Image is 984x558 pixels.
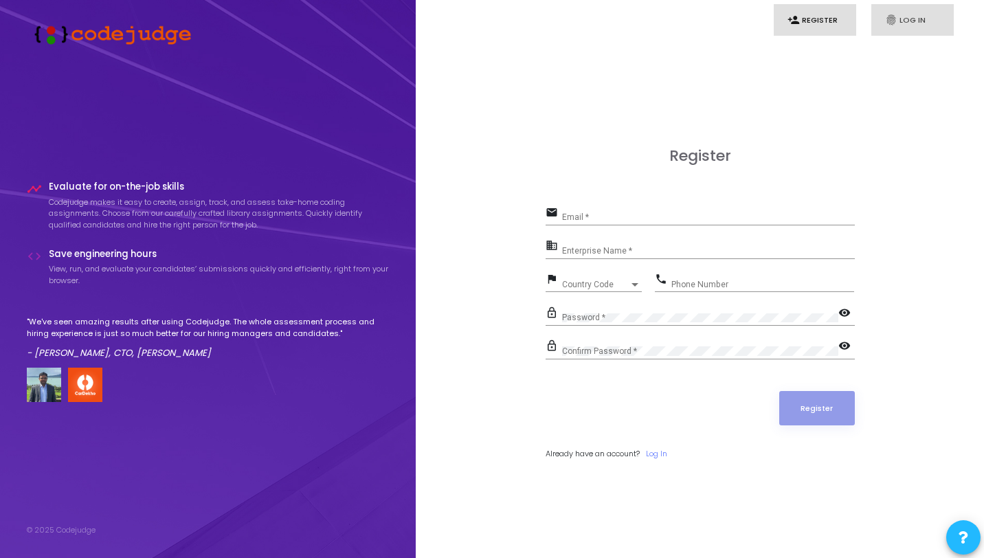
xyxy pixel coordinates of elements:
i: fingerprint [885,14,897,26]
a: fingerprintLog In [871,4,954,36]
i: timeline [27,181,42,197]
input: Phone Number [671,280,854,289]
em: - [PERSON_NAME], CTO, [PERSON_NAME] [27,346,211,359]
img: user image [27,368,61,402]
p: View, run, and evaluate your candidates’ submissions quickly and efficiently, right from your bro... [49,263,390,286]
span: Already have an account? [546,448,640,459]
mat-icon: flag [546,272,562,289]
h4: Evaluate for on-the-job skills [49,181,390,192]
i: person_add [787,14,800,26]
span: Country Code [562,280,629,289]
mat-icon: lock_outline [546,306,562,322]
h3: Register [546,147,855,165]
mat-icon: lock_outline [546,339,562,355]
i: code [27,249,42,264]
p: "We've seen amazing results after using Codejudge. The whole assessment process and hiring experi... [27,316,390,339]
mat-icon: phone [655,272,671,289]
input: Enterprise Name [562,246,855,256]
mat-icon: visibility [838,339,855,355]
p: Codejudge makes it easy to create, assign, track, and assess take-home coding assignments. Choose... [49,197,390,231]
mat-icon: email [546,205,562,222]
button: Register [779,391,855,425]
a: Log In [646,448,667,460]
input: Email [562,212,855,222]
mat-icon: business [546,238,562,255]
h4: Save engineering hours [49,249,390,260]
img: company-logo [68,368,102,402]
div: © 2025 Codejudge [27,524,96,536]
a: person_addRegister [774,4,856,36]
mat-icon: visibility [838,306,855,322]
